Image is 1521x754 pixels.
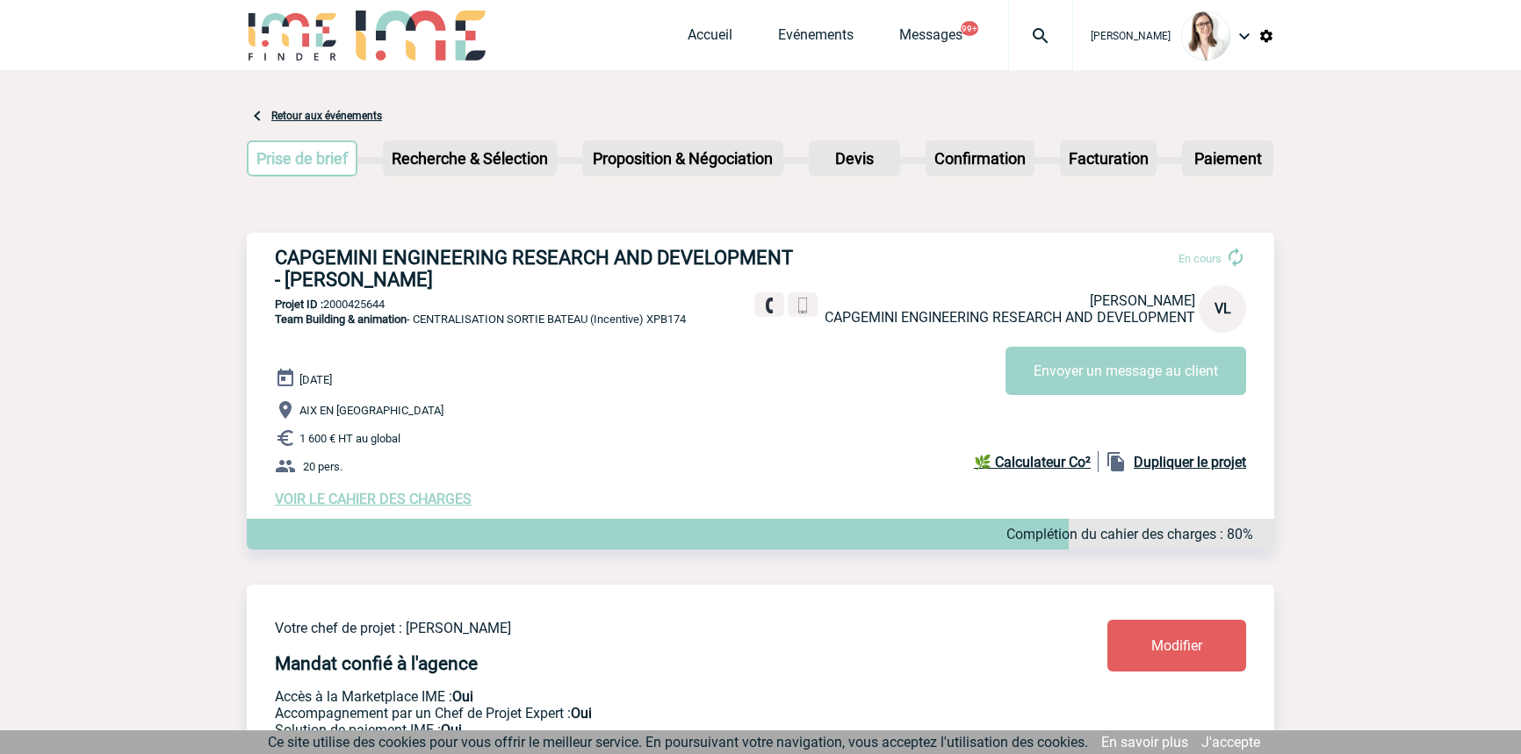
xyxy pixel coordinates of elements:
[275,653,478,674] h4: Mandat confié à l'agence
[275,722,1004,738] p: Conformité aux process achat client, Prise en charge de la facturation, Mutualisation de plusieur...
[1215,300,1231,317] span: VL
[1181,11,1230,61] img: 122719-0.jpg
[778,26,854,51] a: Evénements
[1106,451,1127,472] img: file_copy-black-24dp.png
[275,312,407,326] span: Team Building & animation
[275,705,1004,722] p: Prestation payante
[441,722,462,738] b: Oui
[1090,292,1195,309] span: [PERSON_NAME]
[1151,637,1202,654] span: Modifier
[974,454,1091,470] b: 🌿 Calculateur Co²
[275,298,323,311] b: Projet ID :
[247,11,338,61] img: IME-Finder
[452,688,473,705] b: Oui
[275,312,686,326] span: - CENTRALISATION SORTIE BATEAU (Incentive) XPB174
[927,142,1033,175] p: Confirmation
[761,298,777,313] img: fixe.png
[299,373,332,386] span: [DATE]
[584,142,782,175] p: Proposition & Négociation
[303,460,342,473] span: 20 pers.
[1101,734,1188,750] a: En savoir plus
[247,298,1274,311] p: 2000425644
[249,142,356,175] p: Prise de brief
[275,688,1004,705] p: Accès à la Marketplace IME :
[1006,347,1246,395] button: Envoyer un message au client
[385,142,555,175] p: Recherche & Sélection
[1179,252,1222,265] span: En cours
[1134,454,1246,470] b: Dupliquer le projet
[275,247,802,291] h3: CAPGEMINI ENGINEERING RESEARCH AND DEVELOPMENT - [PERSON_NAME]
[795,298,811,313] img: portable.png
[571,705,592,722] b: Oui
[299,404,443,417] span: AIX EN [GEOGRAPHIC_DATA]
[1184,142,1272,175] p: Paiement
[1201,734,1260,750] a: J'accepte
[811,142,898,175] p: Devis
[268,734,1088,750] span: Ce site utilise des cookies pour vous offrir le meilleur service. En poursuivant votre navigation...
[1062,142,1156,175] p: Facturation
[825,309,1195,326] span: CAPGEMINI ENGINEERING RESEARCH AND DEVELOPMENT
[899,26,962,51] a: Messages
[275,620,1004,636] p: Votre chef de projet : [PERSON_NAME]
[974,451,1099,472] a: 🌿 Calculateur Co²
[688,26,732,51] a: Accueil
[271,110,382,122] a: Retour aux événements
[299,432,400,445] span: 1 600 € HT au global
[275,491,472,507] a: VOIR LE CAHIER DES CHARGES
[961,21,978,36] button: 99+
[1091,30,1171,42] span: [PERSON_NAME]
